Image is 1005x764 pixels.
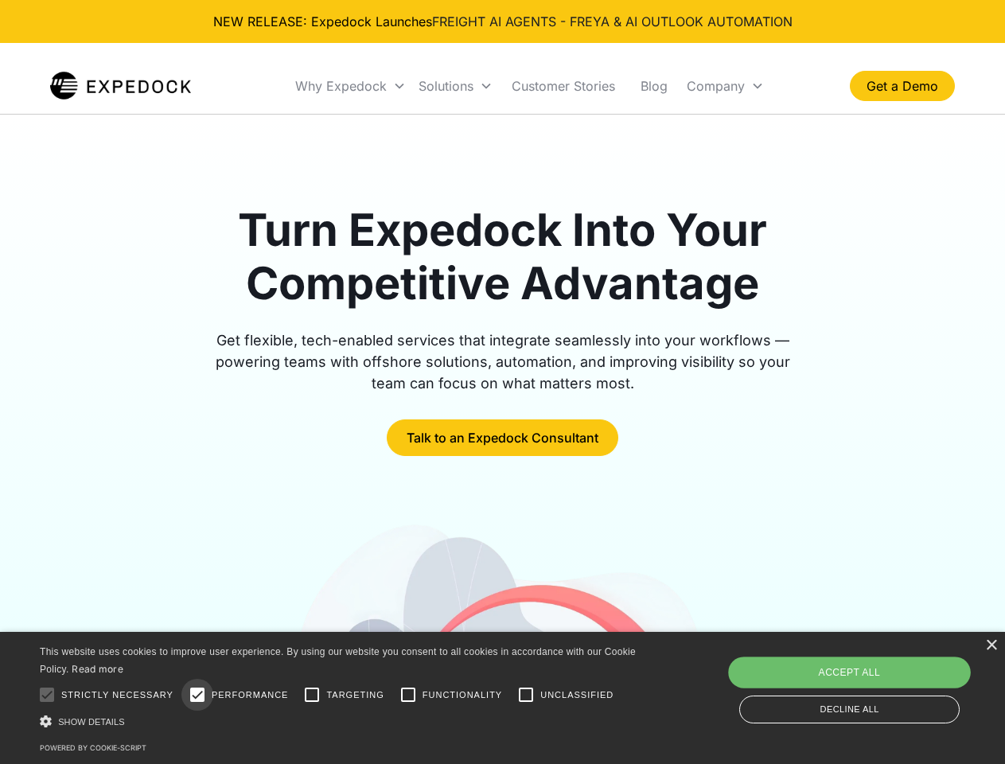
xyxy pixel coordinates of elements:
[387,419,618,456] a: Talk to an Expedock Consultant
[740,592,1005,764] iframe: Chat Widget
[687,78,745,94] div: Company
[50,70,191,102] img: Expedock Logo
[212,688,289,702] span: Performance
[729,43,774,119] a: Blog
[295,78,387,94] div: Why Expedock
[540,688,614,702] span: Unclassified
[499,59,628,113] a: Customer Stories
[680,59,770,113] div: Company
[40,743,146,752] a: Powered by cookie-script
[432,14,793,29] a: FREIGHT AI AGENTS - FREYA & AI OUTLOOK AUTOMATION
[197,204,808,310] h1: Turn Expedock Into Your Competitive Advantage
[850,71,955,101] a: Get a Demo
[728,657,970,688] div: Accept all
[40,713,641,730] div: Show details
[423,688,502,702] span: Functionality
[628,59,680,113] a: Blog
[197,329,808,394] div: Get flexible, tech-enabled services that integrate seamlessly into your workflows — powering team...
[369,43,470,119] div: Solutions
[61,688,173,702] span: Strictly necessary
[72,663,123,675] a: Read more
[412,59,499,113] div: Solutions
[787,43,891,119] div: Company
[483,43,599,119] div: Integrations
[612,43,716,119] a: Customer Stories
[219,43,356,119] div: Why Expedock
[50,70,191,102] a: home
[58,717,125,727] span: Show details
[40,646,636,676] span: This website uses cookies to improve user experience. By using our website you consent to all coo...
[419,78,473,94] div: Solutions
[289,59,412,113] div: Why Expedock
[326,688,384,702] span: Targeting
[13,13,992,30] div: NEW RELEASE: Expedock Launches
